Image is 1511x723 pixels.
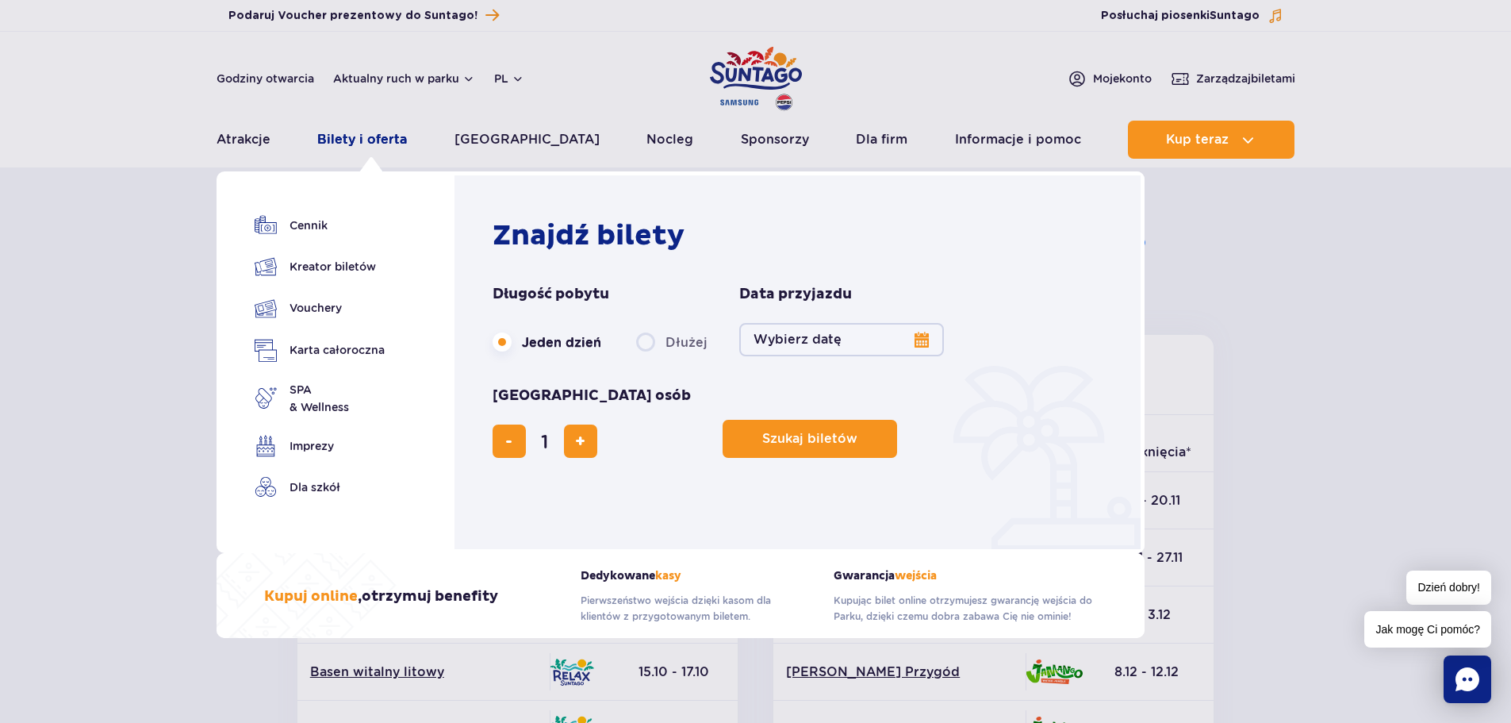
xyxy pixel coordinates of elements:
button: Kup teraz [1128,121,1294,159]
a: SPA& Wellness [255,381,385,416]
a: Karta całoroczna [255,339,385,362]
div: Chat [1444,656,1491,703]
span: Data przyjazdu [739,285,852,304]
h3: , otrzymuj benefity [264,587,498,606]
span: kasy [655,569,681,583]
span: Moje konto [1093,71,1152,87]
button: Szukaj biletów [723,420,897,458]
a: Kreator biletów [255,256,385,278]
a: Imprezy [255,435,385,457]
span: SPA & Wellness [290,381,349,416]
span: Dzień dobry! [1406,571,1491,605]
button: pl [494,71,524,87]
a: Vouchery [255,297,385,320]
span: Jak mogę Ci pomóc? [1364,611,1491,648]
span: Długość pobytu [493,285,609,304]
a: Bilety i oferta [317,121,407,159]
span: Kup teraz [1166,133,1229,147]
a: Godziny otwarcia [217,71,314,87]
span: Szukaj biletów [762,432,857,446]
a: Sponsorzy [741,121,809,159]
a: Dla szkół [255,476,385,498]
a: Nocleg [646,121,693,159]
span: Kupuj online [264,587,358,606]
p: Kupując bilet online otrzymujesz gwarancję wejścia do Parku, dzięki czemu dobra zabawa Cię nie om... [834,593,1097,625]
span: Zarządzaj biletami [1196,71,1295,87]
a: Dla firm [856,121,907,159]
button: Wybierz datę [739,323,944,356]
a: Atrakcje [217,121,270,159]
a: Mojekonto [1068,69,1152,88]
a: Zarządzajbiletami [1171,69,1295,88]
strong: Gwarancja [834,569,1097,583]
button: usuń bilet [493,425,526,458]
input: liczba biletów [526,422,564,460]
form: Planowanie wizyty w Park of Poland [493,285,1110,458]
h2: Znajdź bilety [493,218,1110,253]
strong: Dedykowane [581,569,810,583]
p: Pierwszeństwo wejścia dzięki kasom dla klientów z przygotowanym biletem. [581,593,810,625]
span: wejścia [895,569,937,583]
label: Dłużej [636,325,708,359]
button: Aktualny ruch w parku [333,72,475,85]
a: [GEOGRAPHIC_DATA] [454,121,600,159]
span: [GEOGRAPHIC_DATA] osób [493,386,691,406]
a: Cennik [255,214,385,237]
button: dodaj bilet [564,425,597,458]
label: Jeden dzień [493,325,601,359]
a: Informacje i pomoc [955,121,1081,159]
